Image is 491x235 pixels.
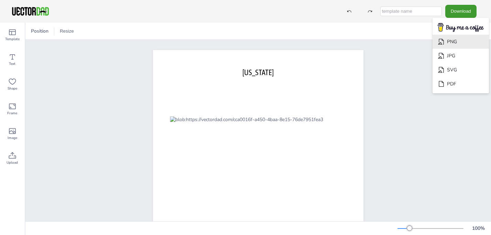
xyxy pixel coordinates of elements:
li: SVG [433,63,489,77]
button: Resize [57,26,77,37]
span: Shape [8,86,17,91]
span: Text [9,61,16,67]
input: template name [380,7,442,16]
span: Template [5,36,20,42]
ul: Download [433,18,489,94]
li: JPG [433,49,489,63]
li: PDF [433,77,489,91]
li: PNG [433,35,489,49]
span: Image [8,135,17,141]
div: 100 % [470,225,487,232]
span: Frame [8,110,18,116]
img: VectorDad-1.png [11,6,50,16]
span: Upload [7,160,18,165]
button: Download [445,5,477,17]
img: buymecoffee.png [433,21,488,34]
span: [US_STATE] [242,68,274,77]
span: Position [30,28,50,34]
